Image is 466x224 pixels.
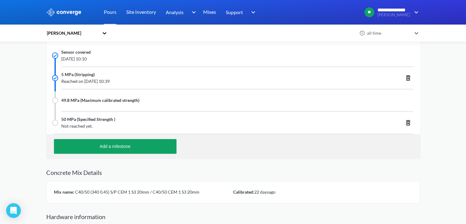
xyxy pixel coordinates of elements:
h2: Concrete Mix Details [46,169,420,176]
img: downArrow.svg [410,9,420,16]
span: Mix name: [54,189,74,195]
span: C40/50 (340 0.45) S/P CEM 1 S3 20mm / C40/50 CEM 1 S3 20mm [74,189,199,195]
div: Open Intercom Messenger [6,203,21,218]
span: Not reached yet. [61,123,339,129]
span: Sensor covered [61,49,91,56]
img: icon-clock.svg [359,30,365,36]
h2: Hardware information [46,213,420,220]
div: all time [366,30,411,37]
span: 50 MPa (Specified Strength ) [61,116,115,123]
span: [DATE] 10:10 [61,56,339,62]
span: Reached on [DATE] 10:39 [61,78,339,85]
span: 49.8 MPa (Maximum calibrated strength) [61,97,139,104]
span: [PERSON_NAME] [377,13,410,17]
img: downArrow.svg [188,9,197,16]
span: 5 MPa (Stripping) [61,71,95,78]
div: [PERSON_NAME] [46,30,99,37]
span: 22 days ago [254,189,275,195]
button: Add a milestone [54,139,176,154]
span: Support [226,8,243,16]
img: logo_ewhite.svg [46,8,82,16]
span: Analysis [166,8,184,16]
img: downArrow.svg [247,9,257,16]
span: Calibrated: [233,189,254,195]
